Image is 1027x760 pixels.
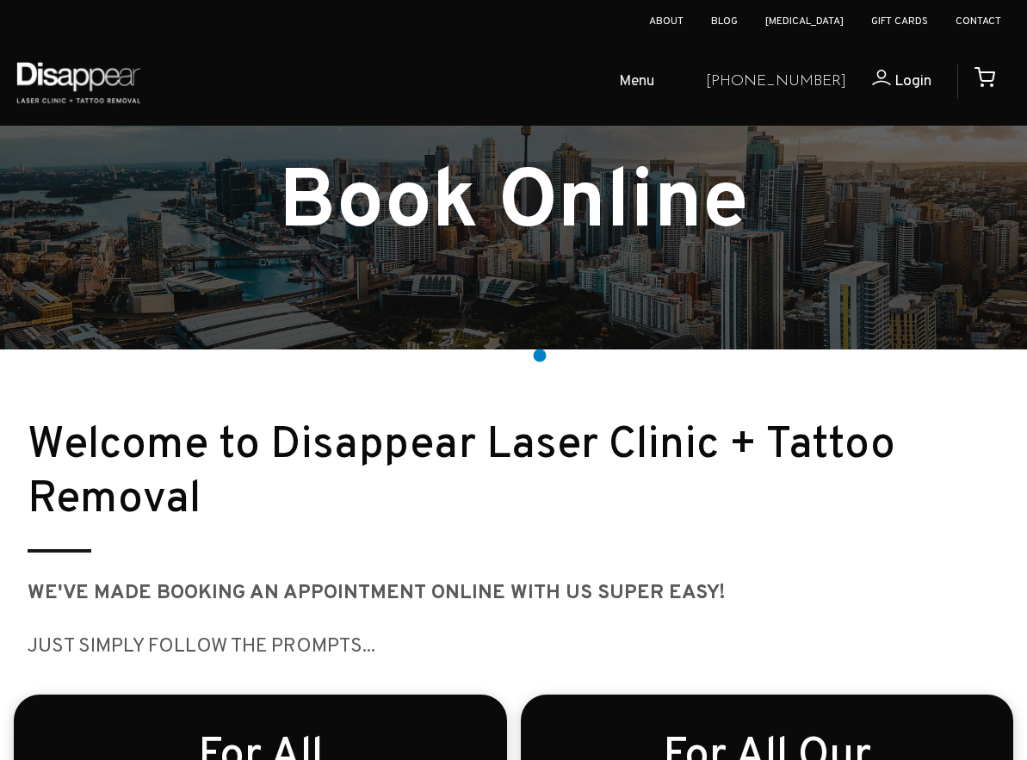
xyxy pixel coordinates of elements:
a: [PHONE_NUMBER] [706,70,846,95]
a: Gift Cards [871,15,928,28]
a: About [649,15,684,28]
big: ... [362,634,375,659]
strong: We've made booking AN appointment ONLINE WITH US SUPER EASY! [28,581,726,606]
a: Login [846,70,931,95]
big: JUST SIMPLY follow the prompts [28,634,362,659]
span: Menu [619,70,654,95]
a: Menu [559,55,692,110]
a: [MEDICAL_DATA] [765,15,844,28]
span: Login [894,71,931,91]
small: Welcome to Disappear Laser Clinic + Tattoo Removal [28,418,895,528]
ul: Open Mobile Menu [157,55,692,110]
a: Blog [711,15,738,28]
h1: Book Online [14,165,1013,245]
a: Contact [956,15,1001,28]
img: Disappear - Laser Clinic and Tattoo Removal Services in Sydney, Australia [13,52,144,113]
